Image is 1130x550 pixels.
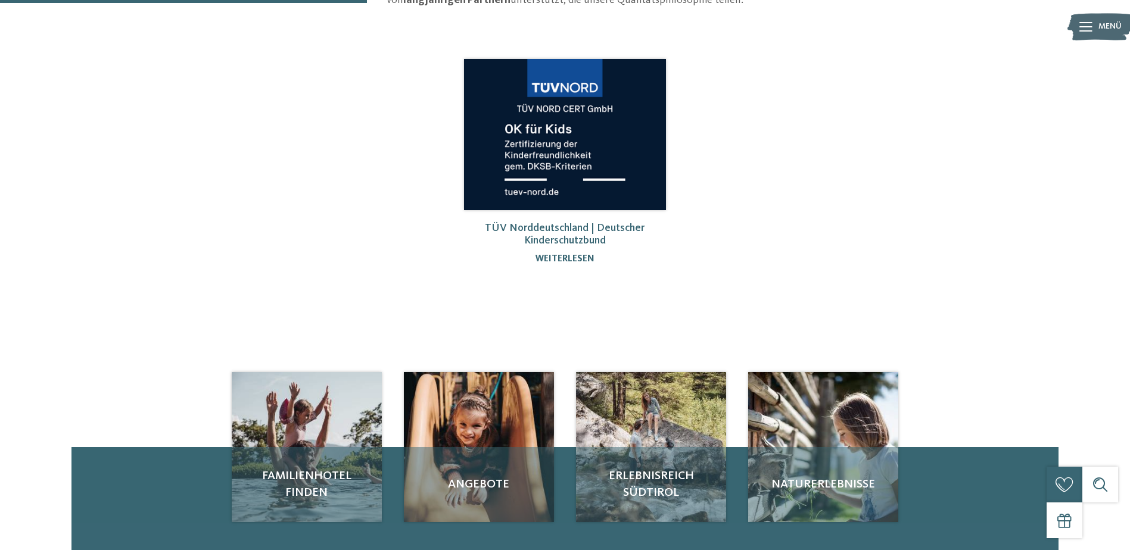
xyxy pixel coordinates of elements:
a: TÜV Norddeutschland | Deutscher Kinderschutzbund [485,223,645,246]
a: Die Partner an unserer Seite Angebote [404,372,554,522]
span: Naturerlebnisse [760,476,886,493]
img: Die Partner an unserer Seite [748,372,898,522]
a: Die Partner an unserer Seite Erlebnisreich Südtirol [576,372,726,522]
span: Angebote [416,476,542,493]
img: Die Partner an unserer Seite [232,372,382,522]
a: Die Partner an unserer Seite Familienhotel finden [232,372,382,522]
span: Erlebnisreich Südtirol [588,468,714,501]
img: Die Partner an unserer Seite [576,372,726,522]
span: Familienhotel finden [244,468,370,501]
a: Die Partner an unserer Seite Naturerlebnisse [748,372,898,522]
a: weiterlesen [536,254,594,264]
img: Die Partner an unserer Seite [404,372,554,522]
img: Die Partner an unserer Seite [464,59,667,210]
